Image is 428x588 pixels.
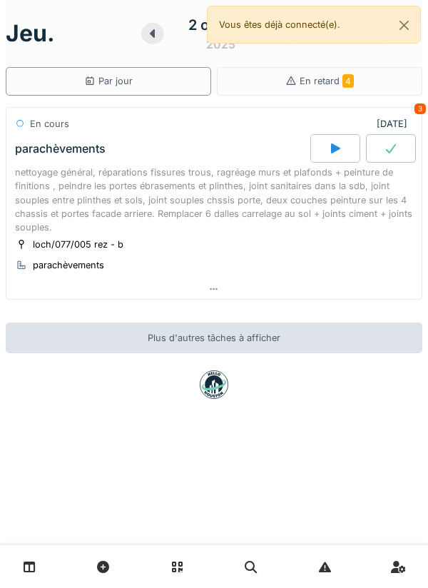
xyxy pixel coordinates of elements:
[342,74,354,88] span: 4
[6,20,55,47] h1: jeu.
[414,103,426,114] div: 3
[6,323,422,353] div: Plus d'autres tâches à afficher
[188,14,254,36] div: 2 octobre
[200,370,228,399] img: badge-BVDL4wpA.svg
[15,166,413,234] div: nettoyage général, réparations fissures trous, ragréage murs et plafonds + peinture de finitions ...
[30,117,69,131] div: En cours
[15,142,106,156] div: parachèvements
[207,6,421,44] div: Vous êtes déjà connecté(e).
[388,6,420,44] button: Close
[300,76,354,86] span: En retard
[33,258,104,272] div: parachèvements
[206,36,235,53] div: 2025
[377,117,413,131] div: [DATE]
[33,238,123,251] div: loch/077/005 rez - b
[84,74,133,88] div: Par jour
